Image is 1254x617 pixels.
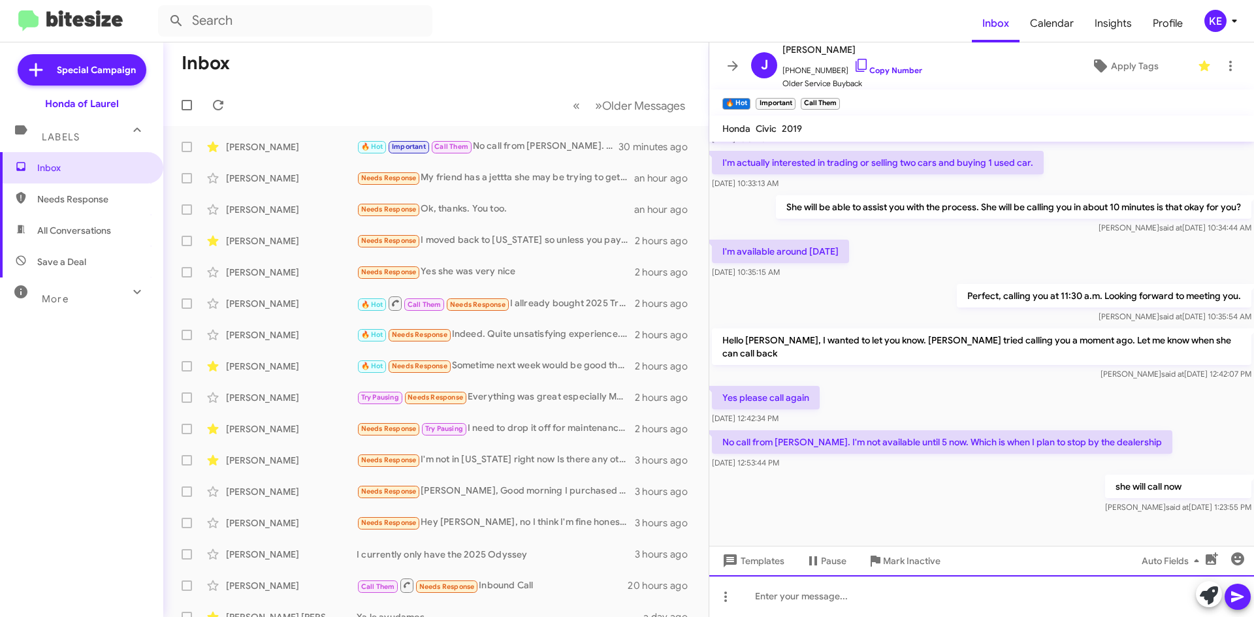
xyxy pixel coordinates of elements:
[45,97,119,110] div: Honda of Laurel
[361,330,383,339] span: 🔥 Hot
[1101,369,1251,379] span: [PERSON_NAME] [DATE] 12:42:07 PM
[357,233,635,248] div: I moved back to [US_STATE] so unless you payed to ship it back out there idk how much you could o...
[361,268,417,276] span: Needs Response
[712,240,849,263] p: I'm available around [DATE]
[361,142,383,151] span: 🔥 Hot
[857,549,951,573] button: Mark Inactive
[226,234,357,247] div: [PERSON_NAME]
[361,236,417,245] span: Needs Response
[42,131,80,143] span: Labels
[226,548,357,561] div: [PERSON_NAME]
[361,582,395,591] span: Call Them
[722,123,750,134] span: Honda
[957,284,1251,308] p: Perfect, calling you at 11:30 a.m. Looking forward to meeting you.
[795,549,857,573] button: Pause
[1084,5,1142,42] a: Insights
[712,267,780,277] span: [DATE] 10:35:15 AM
[158,5,432,37] input: Search
[712,178,779,188] span: [DATE] 10:33:13 AM
[42,293,69,305] span: More
[821,549,846,573] span: Pause
[226,297,357,310] div: [PERSON_NAME]
[425,424,463,433] span: Try Pausing
[712,151,1044,174] p: I'm actually interested in trading or selling two cars and buying 1 used car.
[408,300,442,309] span: Call Them
[1105,502,1251,512] span: [PERSON_NAME] [DATE] 1:23:55 PM
[635,485,698,498] div: 3 hours ago
[1099,311,1251,321] span: [PERSON_NAME] [DATE] 10:35:54 AM
[361,362,383,370] span: 🔥 Hot
[635,360,698,373] div: 2 hours ago
[1142,549,1204,573] span: Auto Fields
[1111,54,1159,78] span: Apply Tags
[1204,10,1227,32] div: KE
[972,5,1020,42] span: Inbox
[620,140,698,153] div: 30 minutes ago
[602,99,685,113] span: Older Messages
[37,193,148,206] span: Needs Response
[357,358,635,373] div: Sometime next week would be good thanks
[883,549,940,573] span: Mark Inactive
[361,424,417,433] span: Needs Response
[566,92,693,119] nav: Page navigation example
[634,203,698,216] div: an hour ago
[720,549,784,573] span: Templates
[635,234,698,247] div: 2 hours ago
[226,579,357,592] div: [PERSON_NAME]
[361,174,417,182] span: Needs Response
[419,582,475,591] span: Needs Response
[357,515,635,530] div: Hey [PERSON_NAME], no I think I'm fine honestly. Selling my civic for 5-10k isn't worth it for me...
[357,452,635,467] div: I'm not in [US_STATE] right now Is there any other way you could give me a rough estimate? Is the...
[1159,311,1182,321] span: said at
[450,300,506,309] span: Needs Response
[712,328,1251,365] p: Hello [PERSON_NAME], I wanted to let you know. [PERSON_NAME] tried calling you a moment ago. Let ...
[573,97,580,114] span: «
[357,548,635,561] div: I currently only have the 2025 Odyssey
[361,205,417,214] span: Needs Response
[226,422,357,435] div: [PERSON_NAME]
[357,484,635,499] div: [PERSON_NAME], Good morning I purchased a 2023 Honda Ridgeline from you all [DATE]. [PERSON_NAME]...
[408,393,463,402] span: Needs Response
[1142,5,1193,42] a: Profile
[1161,369,1184,379] span: said at
[226,203,357,216] div: [PERSON_NAME]
[565,92,588,119] button: Previous
[756,98,795,110] small: Important
[226,454,357,467] div: [PERSON_NAME]
[712,386,820,409] p: Yes please call again
[357,295,635,311] div: I allready bought 2025 Trail sport passport and happy how people work with me
[635,454,698,467] div: 3 hours ago
[635,422,698,435] div: 2 hours ago
[361,487,417,496] span: Needs Response
[226,516,357,530] div: [PERSON_NAME]
[37,161,148,174] span: Inbox
[635,516,698,530] div: 3 hours ago
[712,430,1172,454] p: No call from [PERSON_NAME]. I'm not available until 5 now. Which is when I plan to stop by the de...
[1105,475,1251,498] p: she will call now
[635,391,698,404] div: 2 hours ago
[1193,10,1240,32] button: KE
[361,300,383,309] span: 🔥 Hot
[587,92,693,119] button: Next
[361,518,417,527] span: Needs Response
[635,266,698,279] div: 2 hours ago
[782,57,922,77] span: [PHONE_NUMBER]
[361,393,399,402] span: Try Pausing
[1166,502,1189,512] span: said at
[1099,223,1251,232] span: [PERSON_NAME] [DATE] 10:34:44 AM
[357,264,635,279] div: Yes she was very nice
[854,65,922,75] a: Copy Number
[226,360,357,373] div: [PERSON_NAME]
[37,255,86,268] span: Save a Deal
[357,202,634,217] div: Ok, thanks. You too.
[712,458,779,467] span: [DATE] 12:53:44 PM
[761,55,768,76] span: J
[1020,5,1084,42] a: Calendar
[226,328,357,341] div: [PERSON_NAME]
[226,140,357,153] div: [PERSON_NAME]
[1131,549,1215,573] button: Auto Fields
[226,266,357,279] div: [PERSON_NAME]
[709,549,795,573] button: Templates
